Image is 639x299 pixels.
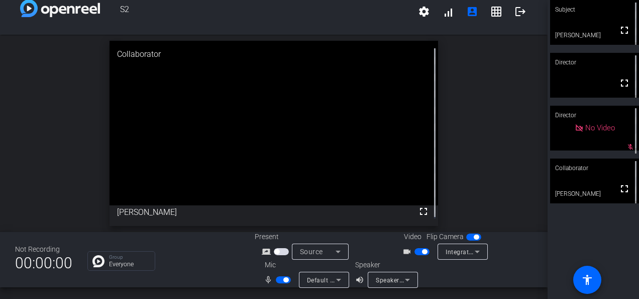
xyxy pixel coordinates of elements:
p: Everyone [109,261,150,267]
span: 00:00:00 [15,251,72,275]
img: Chat Icon [92,255,104,267]
mat-icon: settings [418,6,430,18]
span: Source [300,248,323,256]
span: Flip Camera [427,232,464,242]
mat-icon: accessibility [581,274,593,286]
mat-icon: fullscreen [618,24,630,36]
span: No Video [585,123,615,132]
mat-icon: screen_share_outline [262,246,274,258]
mat-icon: fullscreen [417,205,430,217]
mat-icon: volume_up [355,274,367,286]
mat-icon: fullscreen [618,77,630,89]
div: Speaker [355,260,415,270]
mat-icon: account_box [466,6,478,18]
div: Present [255,232,355,242]
div: Collaborator [110,41,438,68]
mat-icon: videocam_outline [402,246,414,258]
p: Group [109,255,150,260]
span: Video [404,232,421,242]
mat-icon: grid_on [490,6,502,18]
div: Mic [255,260,355,270]
span: Speakers (2- Realtek(R) Audio) [376,276,465,284]
mat-icon: fullscreen [618,183,630,195]
span: Integrated Webcam (0bda:555e) [446,248,541,256]
mat-icon: mic_none [264,274,276,286]
mat-icon: logout [514,6,526,18]
div: Director [550,106,639,125]
div: Not Recording [15,244,72,255]
div: Collaborator [550,159,639,178]
div: Director [550,53,639,72]
span: Default - Microphone (USB Condenser Microphone) (31b2:0011) [307,276,494,284]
